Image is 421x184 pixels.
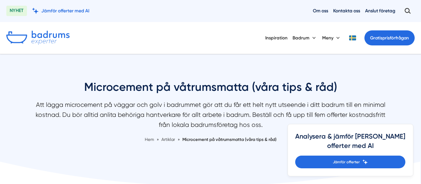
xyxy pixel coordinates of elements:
[313,8,328,14] a: Om oss
[400,5,415,17] button: Öppna sök
[365,8,395,14] a: Anslut företag
[265,29,288,46] a: Inspiration
[41,8,90,14] span: Jämför offerter med AI
[161,137,175,142] span: Artiklar
[34,100,387,133] p: Att lägga microcement på väggar och golv i badrummet gör att du får ett helt nytt utseende i ditt...
[293,29,317,46] button: Badrum
[333,8,360,14] a: Kontakta oss
[6,6,27,16] span: NYHET
[145,137,154,142] a: Hem
[157,136,159,143] span: »
[178,136,180,143] span: »
[32,8,90,14] a: Jämför offerter med AI
[322,29,341,46] button: Meny
[333,159,360,165] span: Jämför offerter
[161,137,176,142] a: Artiklar
[182,137,277,142] a: Microcement på våtrumsmatta (våra tips & råd)
[364,30,415,45] a: Gratisprisförfrågan
[370,35,382,40] span: Gratis
[295,156,405,168] a: Jämför offerter
[34,79,387,100] h1: Microcement på våtrumsmatta (våra tips & råd)
[34,136,387,143] nav: Breadcrumb
[6,31,70,45] img: Badrumsexperter.se logotyp
[295,132,405,156] h4: Analysera & jämför [PERSON_NAME] offerter med AI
